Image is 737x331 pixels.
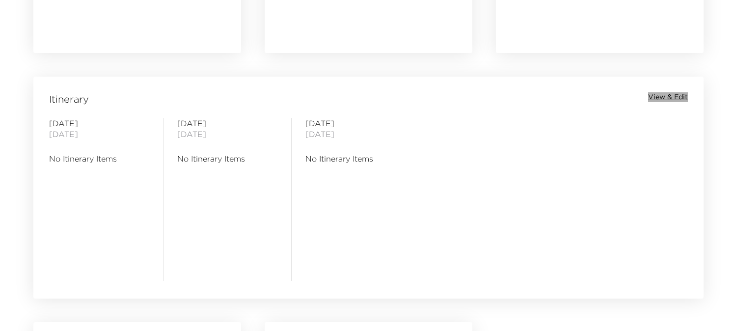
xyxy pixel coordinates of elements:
[177,118,277,129] span: [DATE]
[177,129,277,139] span: [DATE]
[305,153,406,164] span: No Itinerary Items
[648,92,688,102] button: View & Edit
[49,153,149,164] span: No Itinerary Items
[177,153,277,164] span: No Itinerary Items
[49,92,89,106] span: Itinerary
[49,129,149,139] span: [DATE]
[305,118,406,129] span: [DATE]
[305,129,406,139] span: [DATE]
[49,118,149,129] span: [DATE]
